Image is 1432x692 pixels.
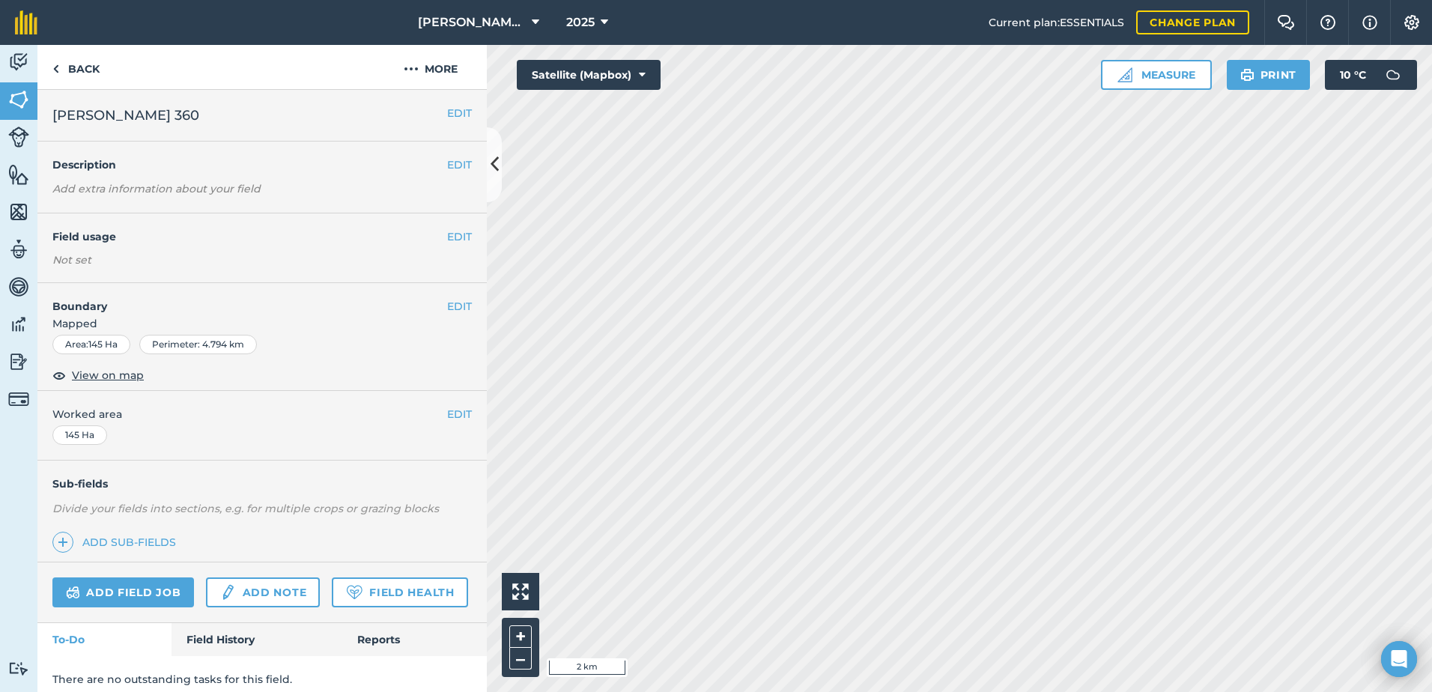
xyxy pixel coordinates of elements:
[52,671,472,688] p: There are no outstanding tasks for this field.
[8,238,29,261] img: svg+xml;base64,PD94bWwgdmVyc2lvbj0iMS4wIiBlbmNvZGluZz0idXRmLTgiPz4KPCEtLSBHZW5lcmF0b3I6IEFkb2JlIE...
[58,533,68,551] img: svg+xml;base64,PHN2ZyB4bWxucz0iaHR0cDovL3d3dy53My5vcmcvMjAwMC9zdmciIHdpZHRoPSIxNCIgaGVpZ2h0PSIyNC...
[15,10,37,34] img: fieldmargin Logo
[52,406,472,422] span: Worked area
[8,51,29,73] img: svg+xml;base64,PD94bWwgdmVyc2lvbj0iMS4wIiBlbmNvZGluZz0idXRmLTgiPz4KPCEtLSBHZW5lcmF0b3I6IEFkb2JlIE...
[374,45,487,89] button: More
[52,105,199,126] span: [PERSON_NAME] 360
[1381,641,1417,677] div: Open Intercom Messenger
[52,335,130,354] div: Area : 145 Ha
[1340,60,1366,90] span: 10 ° C
[37,283,447,315] h4: Boundary
[8,163,29,186] img: svg+xml;base64,PHN2ZyB4bWxucz0iaHR0cDovL3d3dy53My5vcmcvMjAwMC9zdmciIHdpZHRoPSI1NiIgaGVpZ2h0PSI2MC...
[72,367,144,383] span: View on map
[8,313,29,336] img: svg+xml;base64,PD94bWwgdmVyc2lvbj0iMS4wIiBlbmNvZGluZz0idXRmLTgiPz4KPCEtLSBHZW5lcmF0b3I6IEFkb2JlIE...
[989,14,1124,31] span: Current plan : ESSENTIALS
[52,228,447,245] h4: Field usage
[8,389,29,410] img: svg+xml;base64,PD94bWwgdmVyc2lvbj0iMS4wIiBlbmNvZGluZz0idXRmLTgiPz4KPCEtLSBHZW5lcmF0b3I6IEFkb2JlIE...
[512,583,529,600] img: Four arrows, one pointing top left, one top right, one bottom right and the last bottom left
[37,623,172,656] a: To-Do
[52,577,194,607] a: Add field job
[52,532,182,553] a: Add sub-fields
[1319,15,1337,30] img: A question mark icon
[447,298,472,315] button: EDIT
[52,60,59,78] img: svg+xml;base64,PHN2ZyB4bWxucz0iaHR0cDovL3d3dy53My5vcmcvMjAwMC9zdmciIHdpZHRoPSI5IiBoZWlnaHQ9IjI0Ii...
[1101,60,1212,90] button: Measure
[219,583,236,601] img: svg+xml;base64,PD94bWwgdmVyc2lvbj0iMS4wIiBlbmNvZGluZz0idXRmLTgiPz4KPCEtLSBHZW5lcmF0b3I6IEFkb2JlIE...
[206,577,320,607] a: Add note
[1378,60,1408,90] img: svg+xml;base64,PD94bWwgdmVyc2lvbj0iMS4wIiBlbmNvZGluZz0idXRmLTgiPz4KPCEtLSBHZW5lcmF0b3I6IEFkb2JlIE...
[37,45,115,89] a: Back
[517,60,661,90] button: Satellite (Mapbox)
[509,648,532,670] button: –
[8,276,29,298] img: svg+xml;base64,PD94bWwgdmVyc2lvbj0iMS4wIiBlbmNvZGluZz0idXRmLTgiPz4KPCEtLSBHZW5lcmF0b3I6IEFkb2JlIE...
[1227,60,1311,90] button: Print
[52,425,107,445] div: 145 Ha
[1240,66,1254,84] img: svg+xml;base64,PHN2ZyB4bWxucz0iaHR0cDovL3d3dy53My5vcmcvMjAwMC9zdmciIHdpZHRoPSIxOSIgaGVpZ2h0PSIyNC...
[332,577,467,607] a: Field Health
[37,476,487,492] h4: Sub-fields
[447,157,472,173] button: EDIT
[447,105,472,121] button: EDIT
[37,315,487,332] span: Mapped
[342,623,487,656] a: Reports
[1362,13,1377,31] img: svg+xml;base64,PHN2ZyB4bWxucz0iaHR0cDovL3d3dy53My5vcmcvMjAwMC9zdmciIHdpZHRoPSIxNyIgaGVpZ2h0PSIxNy...
[404,60,419,78] img: svg+xml;base64,PHN2ZyB4bWxucz0iaHR0cDovL3d3dy53My5vcmcvMjAwMC9zdmciIHdpZHRoPSIyMCIgaGVpZ2h0PSIyNC...
[52,502,439,515] em: Divide your fields into sections, e.g. for multiple crops or grazing blocks
[1325,60,1417,90] button: 10 °C
[1136,10,1249,34] a: Change plan
[566,13,595,31] span: 2025
[1277,15,1295,30] img: Two speech bubbles overlapping with the left bubble in the forefront
[52,366,66,384] img: svg+xml;base64,PHN2ZyB4bWxucz0iaHR0cDovL3d3dy53My5vcmcvMjAwMC9zdmciIHdpZHRoPSIxOCIgaGVpZ2h0PSIyNC...
[66,583,80,601] img: svg+xml;base64,PD94bWwgdmVyc2lvbj0iMS4wIiBlbmNvZGluZz0idXRmLTgiPz4KPCEtLSBHZW5lcmF0b3I6IEFkb2JlIE...
[509,625,532,648] button: +
[139,335,257,354] div: Perimeter : 4.794 km
[8,661,29,676] img: svg+xml;base64,PD94bWwgdmVyc2lvbj0iMS4wIiBlbmNvZGluZz0idXRmLTgiPz4KPCEtLSBHZW5lcmF0b3I6IEFkb2JlIE...
[8,350,29,373] img: svg+xml;base64,PD94bWwgdmVyc2lvbj0iMS4wIiBlbmNvZGluZz0idXRmLTgiPz4KPCEtLSBHZW5lcmF0b3I6IEFkb2JlIE...
[52,252,472,267] div: Not set
[8,201,29,223] img: svg+xml;base64,PHN2ZyB4bWxucz0iaHR0cDovL3d3dy53My5vcmcvMjAwMC9zdmciIHdpZHRoPSI1NiIgaGVpZ2h0PSI2MC...
[447,406,472,422] button: EDIT
[8,88,29,111] img: svg+xml;base64,PHN2ZyB4bWxucz0iaHR0cDovL3d3dy53My5vcmcvMjAwMC9zdmciIHdpZHRoPSI1NiIgaGVpZ2h0PSI2MC...
[418,13,526,31] span: [PERSON_NAME] ASAHI PADDOCKS
[52,157,472,173] h4: Description
[1117,67,1132,82] img: Ruler icon
[52,366,144,384] button: View on map
[172,623,342,656] a: Field History
[1403,15,1421,30] img: A cog icon
[52,182,261,195] em: Add extra information about your field
[8,127,29,148] img: svg+xml;base64,PD94bWwgdmVyc2lvbj0iMS4wIiBlbmNvZGluZz0idXRmLTgiPz4KPCEtLSBHZW5lcmF0b3I6IEFkb2JlIE...
[447,228,472,245] button: EDIT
